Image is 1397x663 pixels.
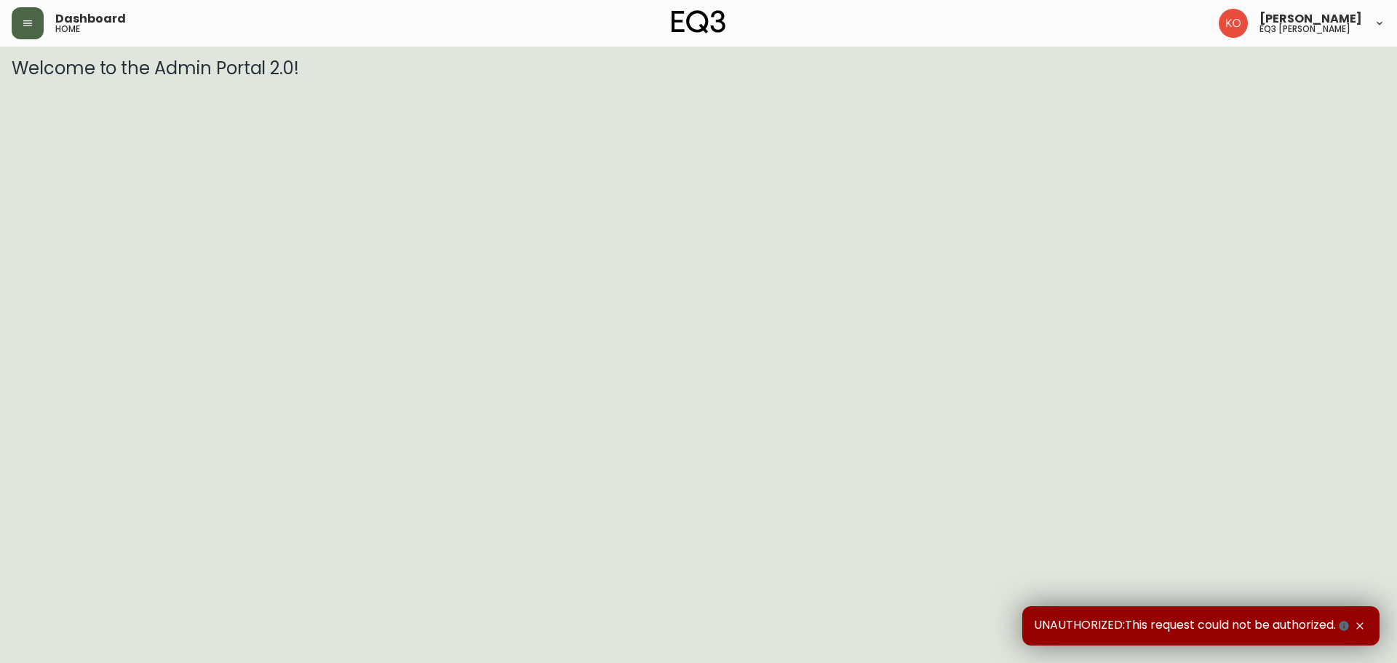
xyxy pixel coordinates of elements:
[1259,25,1350,33] h5: eq3 [PERSON_NAME]
[1259,13,1362,25] span: [PERSON_NAME]
[55,13,126,25] span: Dashboard
[1034,618,1352,634] span: UNAUTHORIZED:This request could not be authorized.
[1219,9,1248,38] img: 9beb5e5239b23ed26e0d832b1b8f6f2a
[672,10,725,33] img: logo
[12,58,1385,79] h3: Welcome to the Admin Portal 2.0!
[55,25,80,33] h5: home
